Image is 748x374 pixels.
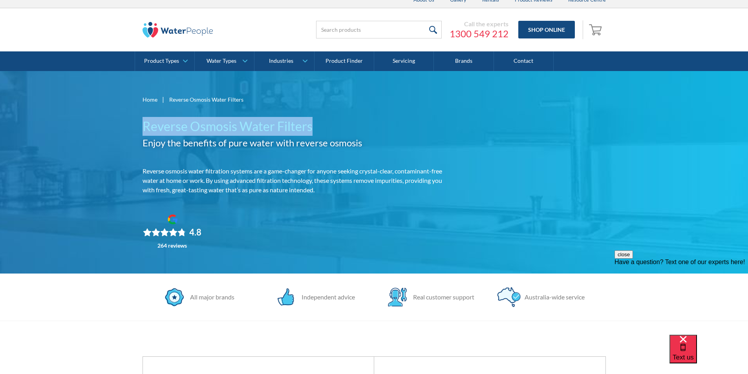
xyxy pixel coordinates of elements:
[521,292,585,302] div: Australia-wide service
[143,117,444,136] h1: Reverse Osmosis Water Filters
[669,335,748,374] iframe: podium webchat widget bubble
[494,51,554,71] a: Contact
[450,28,508,40] a: 1300 549 212
[316,21,442,38] input: Search products
[374,51,434,71] a: Servicing
[315,51,374,71] a: Product Finder
[157,243,187,249] div: 264 reviews
[434,51,494,71] a: Brands
[589,23,604,36] img: shopping cart
[135,51,194,71] a: Product Types
[169,95,243,104] div: Reverse Osmosis Water Filters
[143,22,213,38] img: The Water People
[186,292,234,302] div: All major brands
[254,51,314,71] a: Industries
[518,21,575,38] a: Shop Online
[207,58,236,64] div: Water Types
[143,136,444,150] h2: Enjoy the benefits of pure water with reverse osmosis
[587,20,606,39] a: Open empty cart
[614,250,748,345] iframe: podium webchat widget prompt
[143,166,444,195] p: Reverse osmosis water filtration systems are a game-changer for anyone seeking crystal-clear, con...
[189,227,201,238] div: 4.8
[161,95,165,104] div: |
[409,292,474,302] div: Real customer support
[144,58,179,64] div: Product Types
[195,51,254,71] a: Water Types
[143,227,201,238] div: Rating: 4.8 out of 5
[269,58,293,64] div: Industries
[143,95,157,104] a: Home
[298,292,355,302] div: Independent advice
[450,20,508,28] div: Call the experts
